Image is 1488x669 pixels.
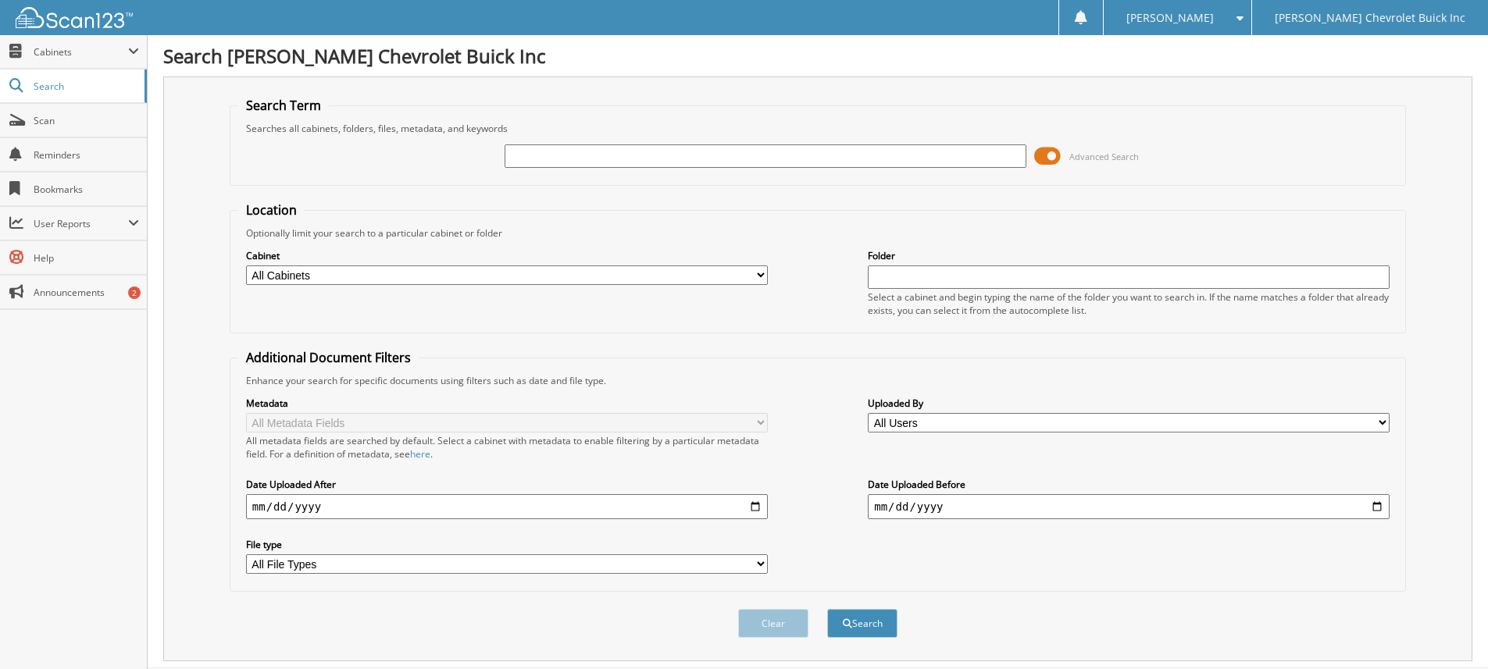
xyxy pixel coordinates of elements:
legend: Additional Document Filters [238,349,419,366]
span: User Reports [34,217,128,230]
span: Bookmarks [34,183,139,196]
div: Optionally limit your search to a particular cabinet or folder [238,226,1397,240]
div: Select a cabinet and begin typing the name of the folder you want to search in. If the name match... [868,290,1390,317]
button: Clear [738,609,808,638]
span: Search [34,80,137,93]
h1: Search [PERSON_NAME] Chevrolet Buick Inc [163,43,1472,69]
img: scan123-logo-white.svg [16,7,133,28]
span: [PERSON_NAME] [1126,13,1214,23]
span: Reminders [34,148,139,162]
div: Enhance your search for specific documents using filters such as date and file type. [238,374,1397,387]
label: Uploaded By [868,397,1390,410]
a: here [410,447,430,461]
legend: Search Term [238,97,329,114]
span: Advanced Search [1069,151,1139,162]
span: [PERSON_NAME] Chevrolet Buick Inc [1275,13,1465,23]
label: Date Uploaded Before [868,478,1390,491]
label: Metadata [246,397,768,410]
label: Date Uploaded After [246,478,768,491]
label: Folder [868,249,1390,262]
div: Searches all cabinets, folders, files, metadata, and keywords [238,122,1397,135]
span: Announcements [34,286,139,299]
span: Help [34,251,139,265]
span: Scan [34,114,139,127]
div: All metadata fields are searched by default. Select a cabinet with metadata to enable filtering b... [246,434,768,461]
button: Search [827,609,897,638]
div: 2 [128,286,141,299]
input: start [246,494,768,519]
span: Cabinets [34,45,128,59]
input: end [868,494,1390,519]
legend: Location [238,201,305,219]
label: Cabinet [246,249,768,262]
label: File type [246,538,768,551]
